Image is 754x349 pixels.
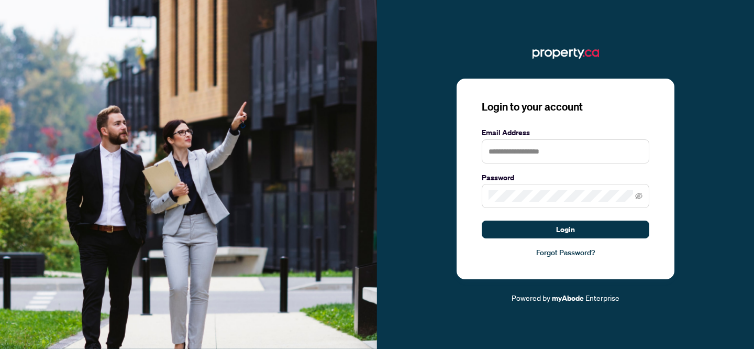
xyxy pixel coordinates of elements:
[482,221,649,238] button: Login
[556,221,575,238] span: Login
[533,45,599,62] img: ma-logo
[635,192,642,200] span: eye-invisible
[482,172,649,183] label: Password
[482,247,649,258] a: Forgot Password?
[512,293,550,302] span: Powered by
[482,100,649,114] h3: Login to your account
[552,292,584,304] a: myAbode
[482,127,649,138] label: Email Address
[585,293,619,302] span: Enterprise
